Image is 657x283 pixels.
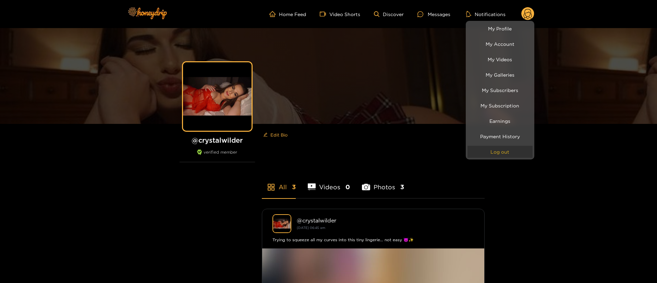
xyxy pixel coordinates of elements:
[467,84,533,96] a: My Subscribers
[467,69,533,81] a: My Galleries
[467,23,533,35] a: My Profile
[467,146,533,158] button: Log out
[467,38,533,50] a: My Account
[467,130,533,142] a: Payment History
[467,100,533,112] a: My Subscription
[467,53,533,65] a: My Videos
[467,115,533,127] a: Earnings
